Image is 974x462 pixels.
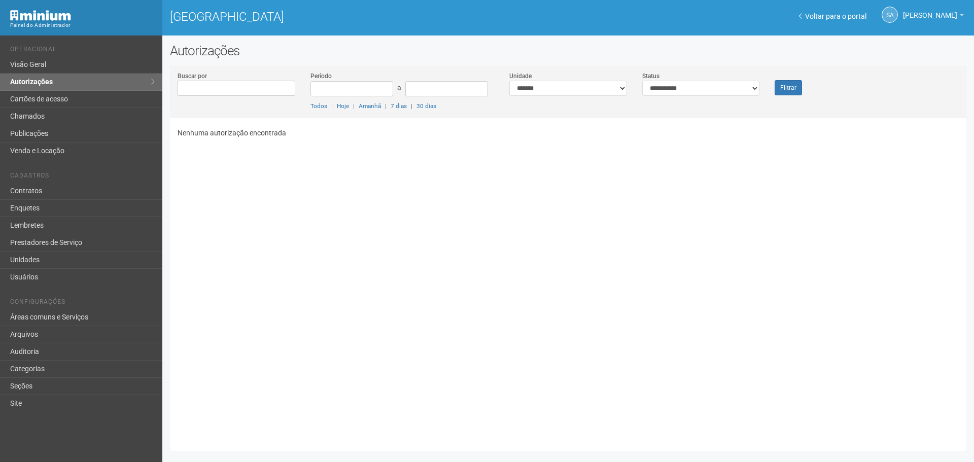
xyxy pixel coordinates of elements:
[10,298,155,309] li: Configurações
[903,13,964,21] a: [PERSON_NAME]
[416,102,436,110] a: 30 dias
[509,72,532,81] label: Unidade
[882,7,898,23] a: SA
[10,10,71,21] img: Minium
[170,10,561,23] h1: [GEOGRAPHIC_DATA]
[397,84,401,92] span: a
[178,72,207,81] label: Buscar por
[385,102,387,110] span: |
[310,72,332,81] label: Período
[775,80,802,95] button: Filtrar
[642,72,659,81] label: Status
[799,12,866,20] a: Voltar para o portal
[337,102,349,110] a: Hoje
[310,102,327,110] a: Todos
[331,102,333,110] span: |
[178,128,959,137] p: Nenhuma autorização encontrada
[411,102,412,110] span: |
[903,2,957,19] span: Silvio Anjos
[10,172,155,183] li: Cadastros
[10,46,155,56] li: Operacional
[10,21,155,30] div: Painel do Administrador
[391,102,407,110] a: 7 dias
[170,43,966,58] h2: Autorizações
[353,102,355,110] span: |
[359,102,381,110] a: Amanhã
